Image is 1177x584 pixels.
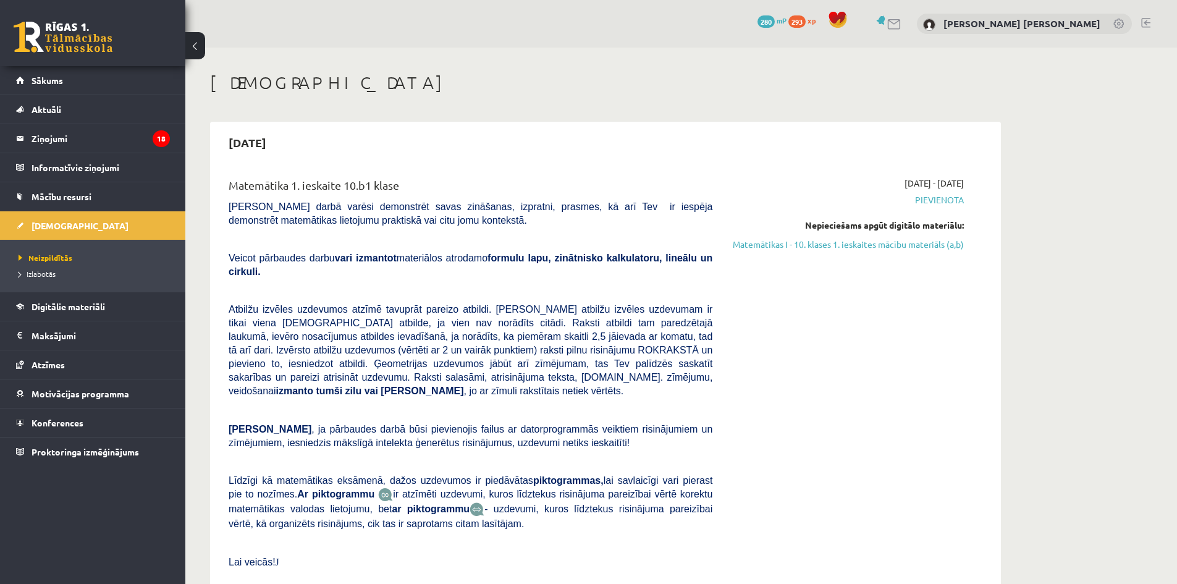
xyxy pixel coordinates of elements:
[19,253,72,263] span: Neizpildītās
[788,15,822,25] a: 293 xp
[16,350,170,379] a: Atzīmes
[16,153,170,182] a: Informatīvie ziņojumi
[229,475,712,499] span: Līdzīgi kā matemātikas eksāmenā, dažos uzdevumos ir piedāvātas lai savlaicīgi vari pierast pie to...
[32,301,105,312] span: Digitālie materiāli
[32,220,129,231] span: [DEMOGRAPHIC_DATA]
[16,292,170,321] a: Digitālie materiāli
[16,211,170,240] a: [DEMOGRAPHIC_DATA]
[905,177,964,190] span: [DATE] - [DATE]
[392,504,470,514] b: ar piktogrammu
[32,417,83,428] span: Konferences
[19,268,173,279] a: Izlabotās
[32,75,63,86] span: Sākums
[153,130,170,147] i: 18
[297,489,374,499] b: Ar piktogrammu
[229,253,712,277] b: formulu lapu, zinātnisko kalkulatoru, lineālu un cirkuli.
[16,66,170,95] a: Sākums
[731,219,964,232] div: Nepieciešams apgūt digitālo materiālu:
[16,408,170,437] a: Konferences
[32,191,91,202] span: Mācību resursi
[923,19,935,31] img: Frančesko Pio Bevilakva
[229,489,712,514] span: ir atzīmēti uzdevumi, kuros līdztekus risinājuma pareizībai vērtē korektu matemātikas valodas lie...
[16,182,170,211] a: Mācību resursi
[788,15,806,28] span: 293
[216,128,279,157] h2: [DATE]
[32,359,65,370] span: Atzīmes
[229,177,712,200] div: Matemātika 1. ieskaite 10.b1 klase
[757,15,787,25] a: 280 mP
[731,193,964,206] span: Pievienota
[335,253,397,263] b: vari izmantot
[470,502,484,517] img: wKvN42sLe3LLwAAAABJRU5ErkJggg==
[19,252,173,263] a: Neizpildītās
[533,475,604,486] b: piktogrammas,
[229,557,276,567] span: Lai veicās!
[731,238,964,251] a: Matemātikas I - 10. klases 1. ieskaites mācību materiāls (a,b)
[229,253,712,277] span: Veicot pārbaudes darbu materiālos atrodamo
[777,15,787,25] span: mP
[32,153,170,182] legend: Informatīvie ziņojumi
[16,438,170,466] a: Proktoringa izmēģinājums
[32,104,61,115] span: Aktuāli
[16,95,170,124] a: Aktuāli
[16,124,170,153] a: Ziņojumi18
[943,17,1100,30] a: [PERSON_NAME] [PERSON_NAME]
[229,304,712,396] span: Atbilžu izvēles uzdevumos atzīmē tavuprāt pareizo atbildi. [PERSON_NAME] atbilžu izvēles uzdevuma...
[276,557,279,567] span: J
[32,446,139,457] span: Proktoringa izmēģinājums
[229,424,712,448] span: , ja pārbaudes darbā būsi pievienojis failus ar datorprogrammās veiktiem risinājumiem un zīmējumi...
[210,72,1001,93] h1: [DEMOGRAPHIC_DATA]
[757,15,775,28] span: 280
[32,388,129,399] span: Motivācijas programma
[808,15,816,25] span: xp
[32,321,170,350] legend: Maksājumi
[378,488,393,502] img: JfuEzvunn4EvwAAAAASUVORK5CYII=
[229,424,311,434] span: [PERSON_NAME]
[14,22,112,53] a: Rīgas 1. Tālmācības vidusskola
[19,269,56,279] span: Izlabotās
[276,386,313,396] b: izmanto
[316,386,463,396] b: tumši zilu vai [PERSON_NAME]
[16,379,170,408] a: Motivācijas programma
[32,124,170,153] legend: Ziņojumi
[229,201,712,226] span: [PERSON_NAME] darbā varēsi demonstrēt savas zināšanas, izpratni, prasmes, kā arī Tev ir iespēja d...
[16,321,170,350] a: Maksājumi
